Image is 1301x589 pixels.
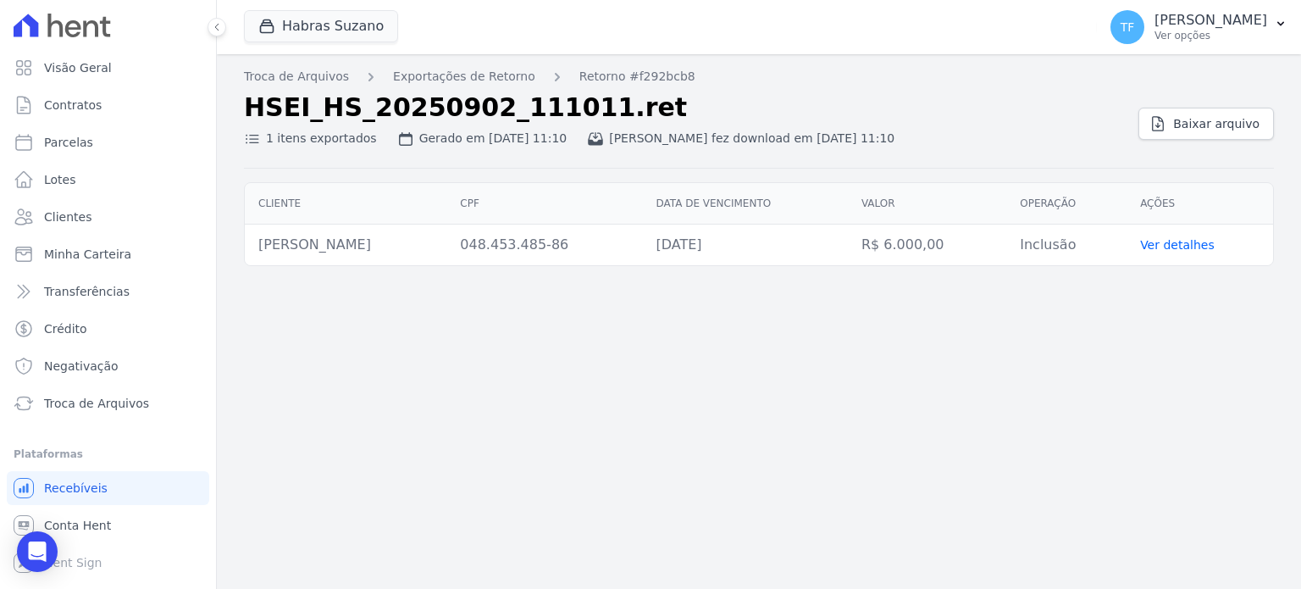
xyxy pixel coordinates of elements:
th: Data de vencimento [642,183,847,225]
a: Troca de Arquivos [7,386,209,420]
a: Transferências [7,275,209,308]
a: Negativação [7,349,209,383]
span: Minha Carteira [44,246,131,263]
td: [PERSON_NAME] [245,225,446,266]
div: Gerado em [DATE] 11:10 [397,130,567,147]
th: Operação [1006,183,1127,225]
p: Ver opções [1154,29,1267,42]
th: Valor [848,183,1006,225]
a: Exportações de Retorno [393,68,535,86]
a: Crédito [7,312,209,346]
a: Lotes [7,163,209,197]
span: Contratos [44,97,102,114]
a: Visão Geral [7,51,209,85]
td: [DATE] [642,225,847,266]
th: Cliente [245,183,446,225]
div: Plataformas [14,444,202,464]
span: Recebíveis [44,480,108,497]
nav: Breadcrumb [244,68,1274,86]
div: 1 itens exportados [244,130,377,147]
th: CPF [446,183,642,225]
a: Troca de Arquivos [244,68,349,86]
h2: HSEI_HS_20250902_111011.ret [244,92,1125,123]
span: Visão Geral [44,59,112,76]
a: Contratos [7,88,209,122]
a: Baixar arquivo [1138,108,1274,140]
a: Minha Carteira [7,237,209,271]
button: Habras Suzano [244,10,398,42]
a: Ver detalhes [1140,238,1215,252]
span: Negativação [44,358,119,375]
span: Troca de Arquivos [44,395,149,412]
th: Ações [1127,183,1273,225]
span: TF [1121,21,1135,33]
span: Transferências [44,283,130,300]
span: Lotes [44,171,76,188]
a: Clientes [7,200,209,234]
a: Conta Hent [7,508,209,542]
span: Crédito [44,320,87,337]
a: Retorno #f292bcb8 [579,68,695,86]
div: Open Intercom Messenger [17,531,58,572]
p: [PERSON_NAME] [1154,12,1267,29]
a: Parcelas [7,125,209,159]
span: Clientes [44,208,91,225]
span: Parcelas [44,134,93,151]
td: R$ 6.000,00 [848,225,1006,266]
a: Recebíveis [7,471,209,505]
span: Conta Hent [44,517,111,534]
td: Inclusão [1006,225,1127,266]
span: Baixar arquivo [1173,115,1259,132]
td: 048.453.485-86 [446,225,642,266]
button: TF [PERSON_NAME] Ver opções [1097,3,1301,51]
div: [PERSON_NAME] fez download em [DATE] 11:10 [587,130,894,147]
